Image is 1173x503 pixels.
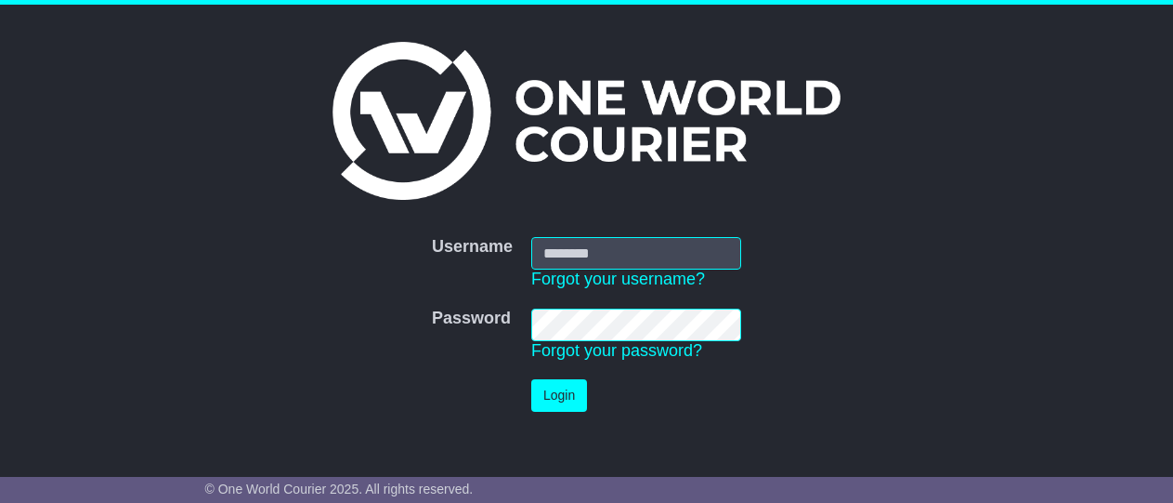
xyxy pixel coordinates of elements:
[531,379,587,412] button: Login
[531,270,705,288] a: Forgot your username?
[432,237,513,258] label: Username
[531,341,702,360] a: Forgot your password?
[205,482,474,496] span: © One World Courier 2025. All rights reserved.
[432,309,511,329] label: Password
[332,42,840,200] img: One World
